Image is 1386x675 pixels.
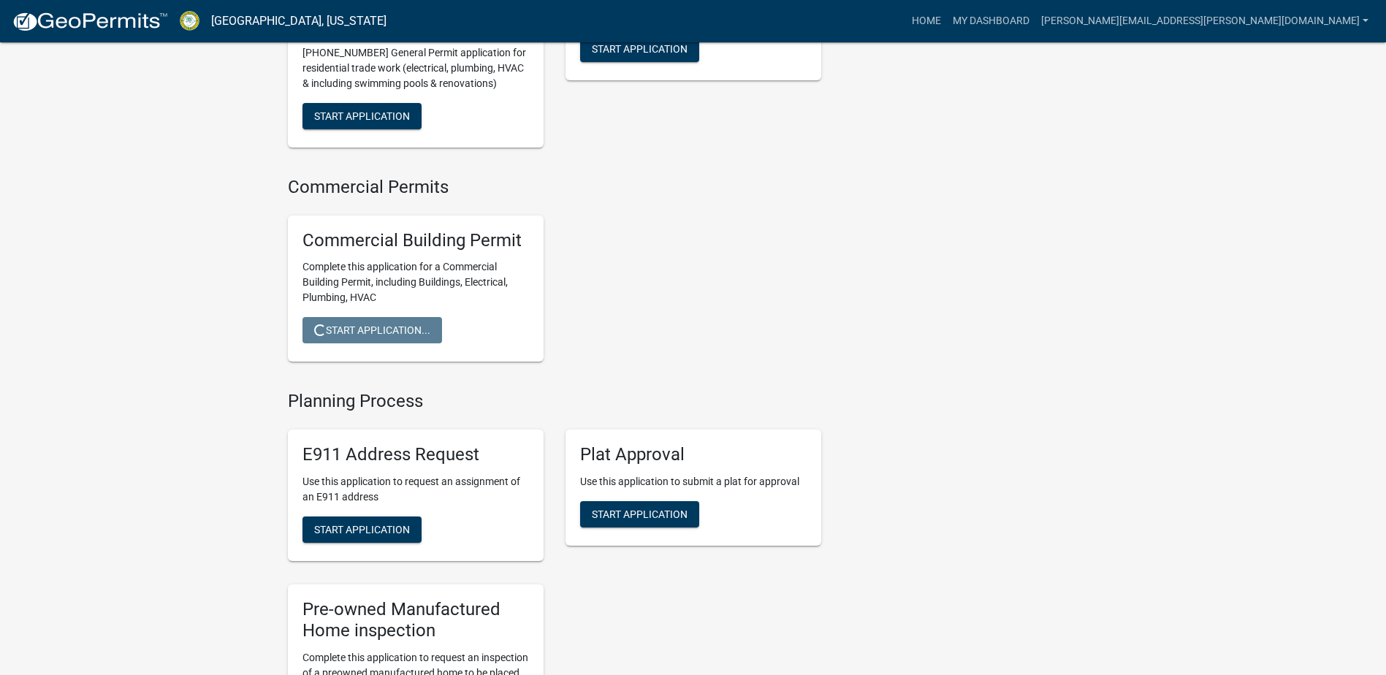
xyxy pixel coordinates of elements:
img: Crawford County, Georgia [180,11,199,31]
span: Start Application [592,508,688,520]
h5: Pre-owned Manufactured Home inspection [302,599,529,641]
h5: Plat Approval [580,444,807,465]
p: Contact P&Z Office for Solar Panel Permits- [PHONE_NUMBER] General Permit application for residen... [302,30,529,91]
h4: Planning Process [288,391,821,412]
span: Start Application [314,110,410,121]
h4: Commercial Permits [288,177,821,198]
a: My Dashboard [947,7,1035,35]
button: Start Application [580,501,699,527]
span: Start Application [314,524,410,535]
button: Start Application... [302,317,442,343]
button: Start Application [302,516,422,543]
p: Use this application to request an assignment of an E911 address [302,474,529,505]
p: Complete this application for a Commercial Building Permit, including Buildings, Electrical, Plum... [302,259,529,305]
p: Use this application to submit a plat for approval [580,474,807,489]
span: Start Application [592,43,688,55]
button: Start Application [302,103,422,129]
button: Start Application [580,36,699,62]
span: Start Application... [314,324,430,336]
a: [PERSON_NAME][EMAIL_ADDRESS][PERSON_NAME][DOMAIN_NAME] [1035,7,1374,35]
h5: E911 Address Request [302,444,529,465]
a: [GEOGRAPHIC_DATA], [US_STATE] [211,9,387,34]
h5: Commercial Building Permit [302,230,529,251]
a: Home [906,7,947,35]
